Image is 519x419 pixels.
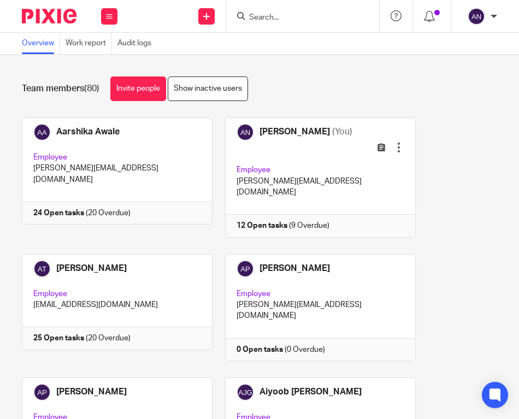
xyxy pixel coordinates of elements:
[248,13,346,23] input: Search
[110,76,166,101] a: Invite people
[22,9,76,23] img: Pixie
[22,83,99,95] h1: Team members
[117,33,157,54] a: Audit logs
[66,33,112,54] a: Work report
[22,33,60,54] a: Overview
[168,76,248,101] a: Show inactive users
[84,84,99,93] span: (80)
[468,8,485,25] img: svg%3E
